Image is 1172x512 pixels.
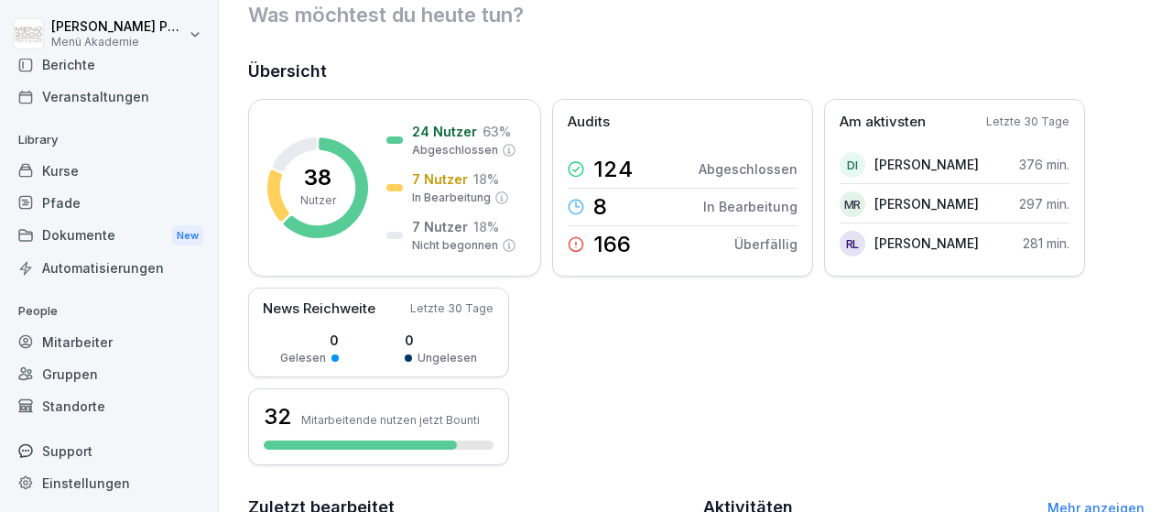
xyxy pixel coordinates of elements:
a: Mitarbeiter [9,326,209,358]
p: 8 [593,196,607,218]
div: DI [840,152,865,178]
div: MR [840,191,865,217]
p: 0 [405,331,477,350]
p: [PERSON_NAME] [874,194,979,213]
h3: 32 [264,401,292,432]
p: 124 [593,158,633,180]
p: 297 min. [1019,194,1069,213]
p: Am aktivsten [840,112,926,133]
div: Support [9,435,209,467]
p: 24 Nutzer [412,122,477,141]
p: Nicht begonnen [412,237,498,254]
a: Einstellungen [9,467,209,499]
p: Überfällig [734,234,798,254]
p: 7 Nutzer [412,217,468,236]
p: Ungelesen [418,350,477,366]
p: 63 % [483,122,511,141]
p: Abgeschlossen [412,142,498,158]
p: 38 [304,167,331,189]
p: Letzte 30 Tage [986,114,1069,130]
p: In Bearbeitung [703,197,798,216]
a: Automatisierungen [9,252,209,284]
p: Audits [568,112,610,133]
p: 166 [593,234,631,256]
p: Menü Akademie [51,36,185,49]
p: People [9,297,209,326]
a: Kurse [9,155,209,187]
p: 281 min. [1023,234,1069,253]
p: Mitarbeitende nutzen jetzt Bounti [301,413,480,427]
a: Veranstaltungen [9,81,209,113]
a: Pfade [9,187,209,219]
h2: Übersicht [248,59,1145,84]
a: Gruppen [9,358,209,390]
p: [PERSON_NAME] [874,234,979,253]
p: Abgeschlossen [699,159,798,179]
p: Nutzer [300,192,336,209]
p: 18 % [473,217,499,236]
div: RL [840,231,865,256]
p: Letzte 30 Tage [410,300,494,317]
a: Standorte [9,390,209,422]
p: 376 min. [1019,155,1069,174]
a: Berichte [9,49,209,81]
p: Gelesen [280,350,326,366]
p: In Bearbeitung [412,190,491,206]
div: Dokumente [9,219,209,253]
a: DokumenteNew [9,219,209,253]
div: New [172,225,203,246]
p: 18 % [473,169,499,189]
p: [PERSON_NAME] [874,155,979,174]
p: 0 [280,331,339,350]
p: News Reichweite [263,299,375,320]
p: Library [9,125,209,155]
p: 7 Nutzer [412,169,468,189]
p: [PERSON_NAME] Pacyna [51,19,185,35]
